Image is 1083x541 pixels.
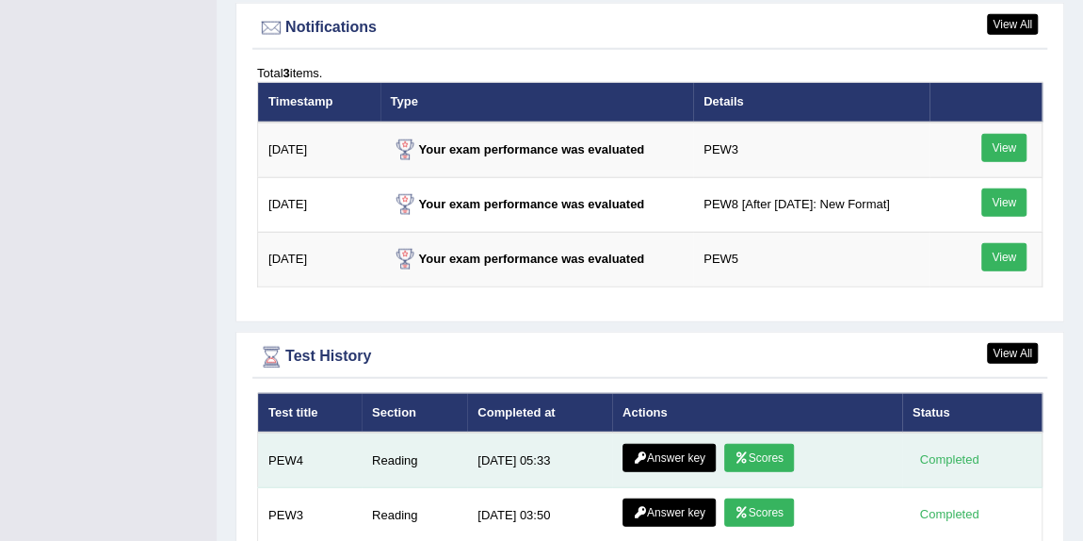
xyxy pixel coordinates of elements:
td: Reading [362,433,467,488]
strong: Your exam performance was evaluated [391,197,645,211]
div: Completed [913,505,986,525]
th: Completed at [467,393,612,433]
td: PEW4 [258,433,362,488]
th: Status [902,393,1043,433]
a: View [981,134,1026,162]
td: PEW8 [After [DATE]: New Format] [693,177,929,232]
a: View All [987,14,1038,35]
a: View [981,189,1026,217]
a: Answer key [622,499,716,527]
td: PEW3 [693,123,929,178]
td: [DATE] [258,123,380,178]
a: Answer key [622,444,716,472]
div: Notifications [257,14,1043,42]
b: 3 [283,66,289,80]
td: [DATE] [258,232,380,287]
td: [DATE] [258,177,380,232]
td: PEW5 [693,232,929,287]
div: Completed [913,451,986,470]
th: Details [693,83,929,123]
a: View [981,243,1026,271]
div: Test History [257,343,1043,371]
a: View All [987,343,1038,364]
a: Scores [724,444,794,472]
div: Total items. [257,64,1043,82]
td: [DATE] 05:33 [467,433,612,488]
strong: Your exam performance was evaluated [391,142,645,156]
th: Actions [612,393,902,433]
th: Type [380,83,694,123]
strong: Your exam performance was evaluated [391,252,645,266]
th: Section [362,393,467,433]
a: Scores [724,499,794,527]
th: Test title [258,393,362,433]
th: Timestamp [258,83,380,123]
